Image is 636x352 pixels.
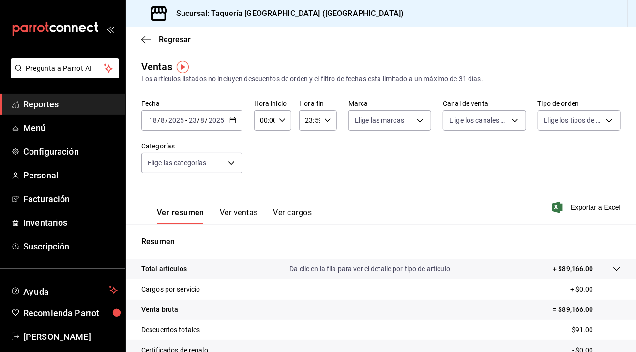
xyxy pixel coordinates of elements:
[254,101,292,107] label: Hora inicio
[23,169,118,182] span: Personal
[141,101,242,107] label: Fecha
[197,117,200,124] span: /
[141,236,621,248] p: Resumen
[23,307,118,320] span: Recomienda Parrot
[23,240,118,253] span: Suscripción
[220,208,258,224] button: Ver ventas
[157,117,160,124] span: /
[159,35,191,44] span: Regresar
[443,101,526,107] label: Canal de venta
[289,264,450,274] p: Da clic en la fila para ver el detalle por tipo de artículo
[141,59,172,74] div: Ventas
[355,116,404,125] span: Elige las marcas
[141,305,178,315] p: Venta bruta
[23,330,118,343] span: [PERSON_NAME]
[141,264,187,274] p: Total artículos
[160,117,165,124] input: --
[23,121,118,134] span: Menú
[141,35,191,44] button: Regresar
[106,25,114,33] button: open_drawer_menu
[157,208,204,224] button: Ver resumen
[141,325,200,335] p: Descuentos totales
[538,101,621,107] label: Tipo de orden
[205,117,208,124] span: /
[188,117,197,124] input: --
[141,284,200,294] p: Cargos por servicio
[141,143,242,150] label: Categorías
[273,208,312,224] button: Ver cargos
[141,74,621,84] div: Los artículos listados no incluyen descuentos de orden y el filtro de fechas está limitado a un m...
[449,116,508,125] span: Elige los canales de venta
[553,264,593,274] p: + $89,166.00
[570,284,621,294] p: + $0.00
[168,117,184,124] input: ----
[299,101,337,107] label: Hora fin
[544,116,603,125] span: Elige los tipos de orden
[23,145,118,158] span: Configuración
[568,325,621,335] p: - $91.00
[165,117,168,124] span: /
[157,208,312,224] div: navigation tabs
[26,63,104,73] span: Pregunta a Parrot AI
[23,192,118,205] span: Facturación
[23,98,118,111] span: Reportes
[554,202,621,213] button: Exportar a Excel
[553,305,621,315] p: = $89,166.00
[11,58,119,78] button: Pregunta a Parrot AI
[200,117,205,124] input: --
[23,284,105,296] span: Ayuda
[7,70,119,80] a: Pregunta a Parrot AI
[208,117,225,124] input: ----
[185,117,187,124] span: -
[23,216,118,229] span: Inventarios
[148,158,207,168] span: Elige las categorías
[168,8,404,19] h3: Sucursal: Taquería [GEOGRAPHIC_DATA] ([GEOGRAPHIC_DATA])
[348,101,431,107] label: Marca
[149,117,157,124] input: --
[177,61,189,73] img: Tooltip marker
